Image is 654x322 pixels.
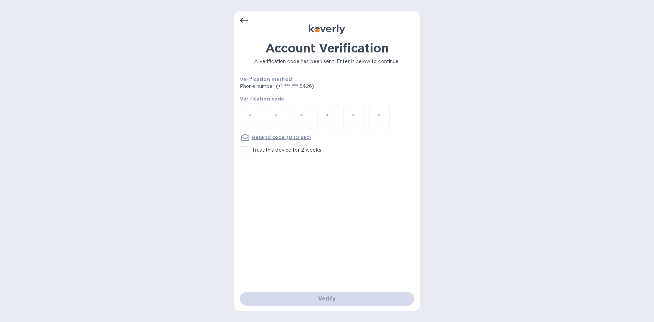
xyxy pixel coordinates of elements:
p: A verification code has been sent. Enter it below to continue. [240,58,414,65]
h1: Account Verification [240,41,414,55]
p: Trust this device for 2 weeks [252,147,321,154]
u: Resend code (0:10 sec) [252,135,311,140]
b: Verification method [240,77,292,82]
p: Verification code [240,95,414,102]
p: Phone number (+1 *** *** 5426) [240,83,366,90]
